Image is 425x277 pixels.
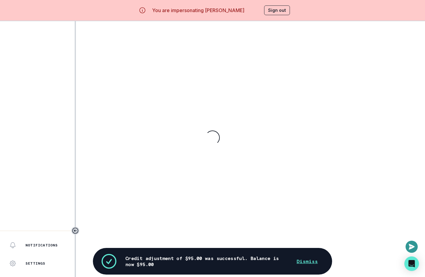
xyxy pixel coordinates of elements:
div: Open Intercom Messenger [404,256,419,271]
p: You are impersonating [PERSON_NAME] [152,7,244,14]
p: Credit adjustment of $95.00 was successful. Balance is now $95.00 [125,255,289,267]
button: Toggle sidebar [71,227,79,235]
button: Sign out [264,5,290,15]
p: Settings [25,261,46,266]
button: Dismiss [289,255,325,267]
button: Open or close messaging widget [406,241,418,253]
p: Notifications [25,243,58,248]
